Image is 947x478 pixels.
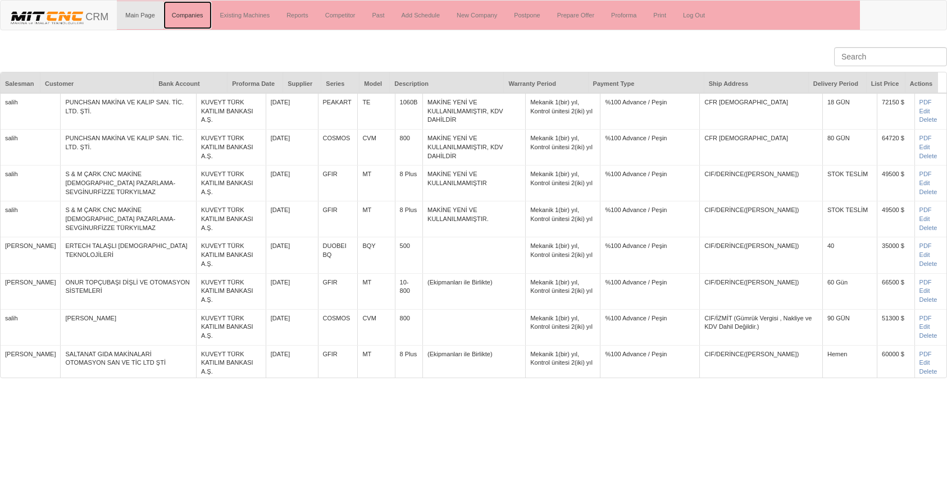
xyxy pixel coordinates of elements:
td: COSMOS [318,309,358,345]
td: 60000 $ [877,345,915,381]
td: KUVEYT TÜRK KATILIM BANKASI A.Ş. [196,201,266,237]
a: Delete [919,189,937,195]
td: GFIR [318,201,358,237]
td: salih [1,130,61,166]
a: Edit [919,323,930,330]
a: Competitor [317,1,364,29]
a: Existing Machines [212,1,279,29]
td: CIF/DERİNCE([PERSON_NAME]) [700,237,823,273]
td: salih [1,309,61,345]
td: CVM [358,309,395,345]
td: KUVEYT TÜRK KATILIM BANKASI A.Ş. [196,93,266,130]
a: Delete [919,368,937,375]
td: 64720 $ [877,130,915,166]
a: PDF [919,171,932,177]
td: salih [1,93,61,130]
td: %100 Advance / Peşin [600,345,700,381]
a: PDF [919,135,932,141]
td: 49500 $ [877,166,915,201]
td: %100 Advance / Peşin [600,166,700,201]
td: KUVEYT TÜRK KATILIM BANKASI A.Ş. [196,166,266,201]
div: Payment Type [589,72,704,95]
td: S & M ÇARK CNC MAKİNE [DEMOGRAPHIC_DATA] PAZARLAMA-SEVGİNURFİZZE TÜRKYILMAZ [61,201,196,237]
td: [PERSON_NAME] [1,237,61,273]
a: Edit [919,251,930,258]
a: Delete [919,296,937,303]
td: CIF/DERİNCE([PERSON_NAME]) [700,166,823,201]
td: Mekanik 1(bir) yıl, Kontrol ünitesi 2(iki) yıl [526,166,600,201]
a: New Company [448,1,506,29]
td: KUVEYT TÜRK KATILIM BANKASI A.Ş. [196,309,266,345]
td: PEAKART [318,93,358,130]
td: 18 GÜN [822,93,877,130]
div: Description [390,72,503,95]
a: Edit [919,287,930,294]
td: CIF/DERİNCE([PERSON_NAME]) [700,273,823,309]
div: Ship Address [704,72,808,95]
td: CIF/İZMİT (Gümrük Vergisi , Nakliye ve KDV Dahil Değildir.) [700,309,823,345]
td: Mekanik 1(bir) yıl, Kontrol ünitesi 2(iki) yıl [526,345,600,381]
a: Proforma [603,1,645,29]
a: Edit [919,215,930,222]
div: Customer [40,72,153,95]
td: %100 Advance / Peşin [600,93,700,130]
td: MAKİNE YENİ VE KULLANILMAMIŞTIR. [423,201,526,237]
a: Edit [919,144,930,150]
td: BQY [358,237,395,273]
td: [DATE] [266,201,318,237]
a: Past [363,1,393,29]
a: Delete [919,116,937,123]
td: salih [1,201,61,237]
div: Proforma Date [227,72,283,95]
td: 10-800 [395,273,422,309]
td: COSMOS [318,130,358,166]
td: 60 Gün [822,273,877,309]
a: PDF [919,315,932,321]
td: [DATE] [266,130,318,166]
td: MT [358,273,395,309]
div: Actions [905,72,938,95]
a: Delete [919,153,937,159]
a: Add Schedule [393,1,449,29]
td: CIF/DERİNCE([PERSON_NAME]) [700,201,823,237]
td: SALTANAT GIDA MAKİNALARİ OTOMASYON SAN VE TİC LTD ŞTİ [61,345,196,381]
td: %100 Advance / Peşin [600,237,700,273]
td: PUNCHSAN MAKİNA VE KALIP SAN. TİC. LTD. ŞTİ. [61,130,196,166]
td: %100 Advance / Peşin [600,201,700,237]
a: PDF [919,99,932,105]
td: ONUR TOPÇUBAŞI DİŞLİ VE OTOMASYON SİSTEMLERİ [61,273,196,309]
td: 40 [822,237,877,273]
a: Main Page [117,1,163,29]
td: 51300 $ [877,309,915,345]
td: PUNCHSAN MAKİNA VE KALIP SAN. TİC. LTD. ŞTİ. [61,93,196,130]
a: Delete [919,332,937,339]
td: 80 GÜN [822,130,877,166]
td: %100 Advance / Peşin [600,273,700,309]
td: Mekanik 1(bir) yıl, Kontrol ünitesi 2(iki) yıl [526,201,600,237]
td: STOK TESLİM [822,166,877,201]
td: Mekanik 1(bir) yıl, Kontrol ünitesi 2(iki) yıl [526,93,600,130]
td: MT [358,166,395,201]
td: TE [358,93,395,130]
td: 8 Plus [395,166,422,201]
div: Salesman [1,72,40,95]
div: Delivery Period [809,72,866,95]
img: header.png [9,9,85,26]
a: Prepare Offer [549,1,603,29]
td: Mekanik 1(bir) yıl, Kontrol ünitesi 2(iki) yıl [526,130,600,166]
td: CFR [DEMOGRAPHIC_DATA] [700,130,823,166]
a: Log Out [675,1,713,29]
td: Mekanik 1(bir) yıl, Kontrol ünitesi 2(iki) yıl [526,273,600,309]
td: %100 Advance / Peşin [600,309,700,345]
a: CRM [1,1,117,29]
a: Companies [163,1,212,29]
td: MAKİNE YENİ VE KULLANILMAMIŞTIR [423,166,526,201]
a: Delete [919,224,937,231]
div: Warranty Period [504,72,588,95]
td: MAKİNE YENİ VE KULLANILMAMIŞTIR, KDV DAHİLDİR [423,130,526,166]
td: CFR [DEMOGRAPHIC_DATA] [700,93,823,130]
td: 500 [395,237,422,273]
div: Supplier [283,72,321,95]
td: [DATE] [266,237,318,273]
td: (Ekipmanları ile Birlikte) [423,345,526,381]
